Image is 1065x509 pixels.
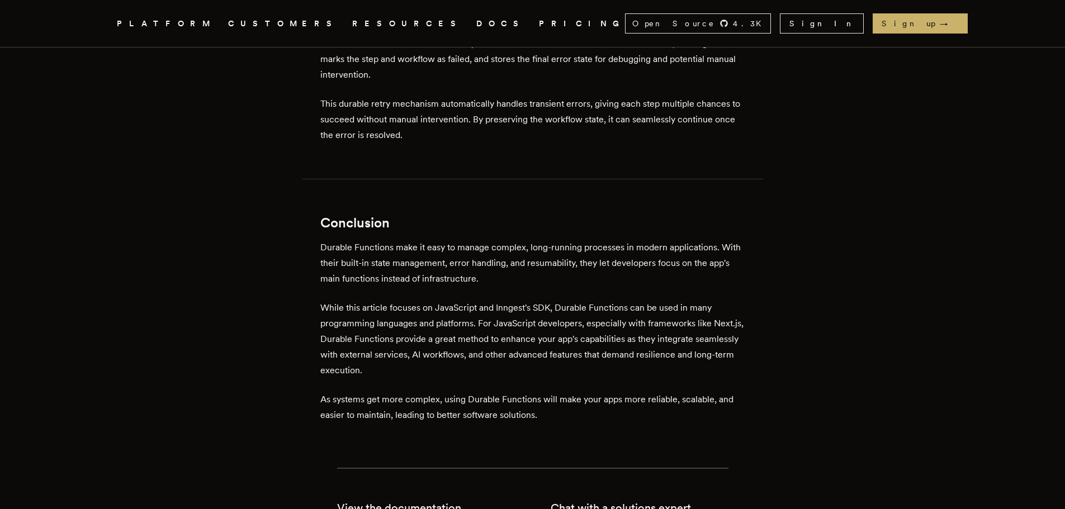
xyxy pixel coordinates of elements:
a: DOCS [476,17,526,31]
h2: Conclusion [320,215,745,231]
a: CUSTOMERS [228,17,339,31]
a: PRICING [539,17,625,31]
p: As systems get more complex, using Durable Functions will make your apps more reliable, scalable,... [320,392,745,423]
a: Sign In [780,13,864,34]
button: PLATFORM [117,17,215,31]
p: If it were to fail again, the process repeats from step 3. This retry cycle continues until eithe... [320,20,745,83]
button: RESOURCES [352,17,463,31]
span: → [940,18,959,29]
span: 4.3 K [733,18,768,29]
p: This durable retry mechanism automatically handles transient errors, giving each step multiple ch... [320,96,745,143]
span: Open Source [632,18,715,29]
a: Sign up [873,13,968,34]
p: While this article focuses on JavaScript and Inngest's SDK, Durable Functions can be used in many... [320,300,745,378]
p: Durable Functions make it easy to manage complex, long-running processes in modern applications. ... [320,240,745,287]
